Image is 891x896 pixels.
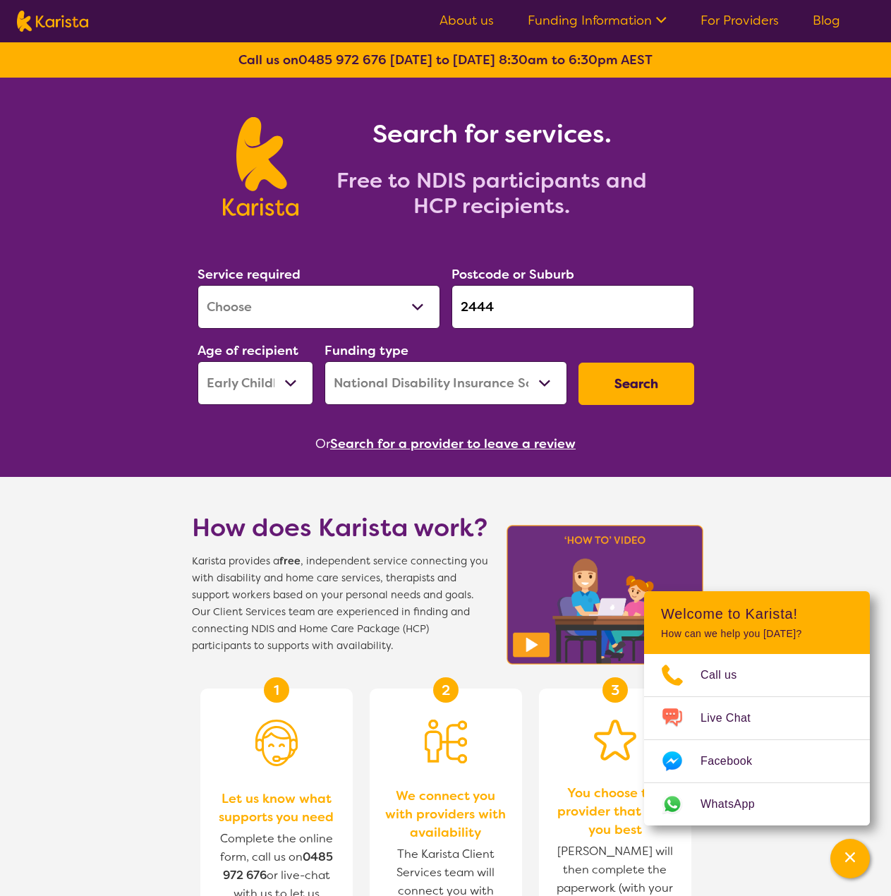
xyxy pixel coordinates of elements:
[192,553,488,655] span: Karista provides a , independent service connecting you with disability and home care services, t...
[528,12,667,29] a: Funding Information
[701,665,754,686] span: Call us
[451,285,694,329] input: Type
[192,511,488,545] h1: How does Karista work?
[298,52,387,68] a: 0485 972 676
[502,521,708,669] img: Karista video
[578,363,694,405] button: Search
[238,52,653,68] b: Call us on [DATE] to [DATE] 8:30am to 6:30pm AEST
[315,433,330,454] span: Or
[701,708,768,729] span: Live Chat
[17,11,88,32] img: Karista logo
[644,654,870,825] ul: Choose channel
[661,628,853,640] p: How can we help you [DATE]?
[440,12,494,29] a: About us
[214,789,339,826] span: Let us know what supports you need
[644,783,870,825] a: Web link opens in a new tab.
[330,433,576,454] button: Search for a provider to leave a review
[661,605,853,622] h2: Welcome to Karista!
[701,751,769,772] span: Facebook
[813,12,840,29] a: Blog
[553,784,677,839] span: You choose the provider that suits you best
[223,117,298,216] img: Karista logo
[451,266,574,283] label: Postcode or Suburb
[255,720,298,766] img: Person with headset icon
[433,677,459,703] div: 2
[264,677,289,703] div: 1
[602,677,628,703] div: 3
[198,342,298,359] label: Age of recipient
[425,720,467,763] img: Person being matched to services icon
[384,787,508,842] span: We connect you with providers with availability
[315,117,668,151] h1: Search for services.
[701,794,772,815] span: WhatsApp
[315,168,668,219] h2: Free to NDIS participants and HCP recipients.
[279,555,301,568] b: free
[701,12,779,29] a: For Providers
[325,342,408,359] label: Funding type
[198,266,301,283] label: Service required
[644,591,870,825] div: Channel Menu
[830,839,870,878] button: Channel Menu
[594,720,636,761] img: Star icon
